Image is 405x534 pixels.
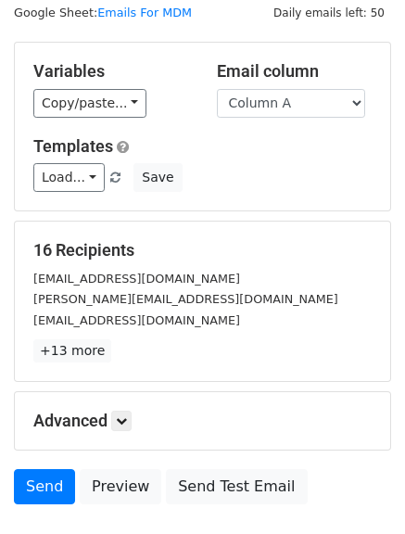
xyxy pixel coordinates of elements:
[312,445,405,534] iframe: Chat Widget
[14,6,192,19] small: Google Sheet:
[217,61,373,82] h5: Email column
[33,61,189,82] h5: Variables
[33,240,372,261] h5: 16 Recipients
[33,313,240,327] small: [EMAIL_ADDRESS][DOMAIN_NAME]
[97,6,192,19] a: Emails For MDM
[80,469,161,504] a: Preview
[33,272,240,286] small: [EMAIL_ADDRESS][DOMAIN_NAME]
[133,163,182,192] button: Save
[267,6,391,19] a: Daily emails left: 50
[33,292,338,306] small: [PERSON_NAME][EMAIL_ADDRESS][DOMAIN_NAME]
[33,89,146,118] a: Copy/paste...
[33,163,105,192] a: Load...
[33,411,372,431] h5: Advanced
[267,3,391,23] span: Daily emails left: 50
[33,339,111,362] a: +13 more
[14,469,75,504] a: Send
[33,136,113,156] a: Templates
[166,469,307,504] a: Send Test Email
